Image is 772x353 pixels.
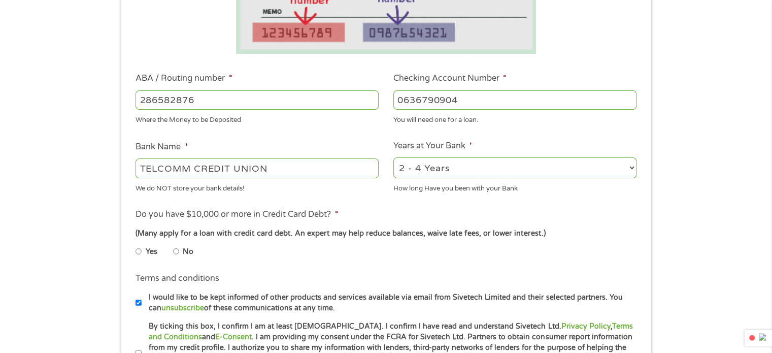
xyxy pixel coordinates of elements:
a: Privacy Policy [561,322,610,331]
label: I would like to be kept informed of other products and services available via email from Sivetech... [142,292,640,314]
div: Where the Money to be Deposited [136,112,379,125]
label: No [183,246,193,258]
label: Do you have $10,000 or more in Credit Card Debt? [136,209,338,220]
a: unsubscribe [161,304,204,312]
label: Bank Name [136,142,188,152]
a: E-Consent [215,333,252,341]
label: ABA / Routing number [136,73,232,84]
label: Yes [146,246,157,258]
div: We do NOT store your bank details! [136,180,379,194]
input: 263177916 [136,90,379,110]
input: 345634636 [393,90,636,110]
div: How long Have you been with your Bank [393,180,636,194]
label: Years at Your Bank [393,141,473,151]
label: Checking Account Number [393,73,507,84]
label: Terms and conditions [136,273,219,284]
div: You will need one for a loan. [393,112,636,125]
a: Terms and Conditions [149,322,632,341]
div: (Many apply for a loan with credit card debt. An expert may help reduce balances, waive late fees... [136,228,636,239]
